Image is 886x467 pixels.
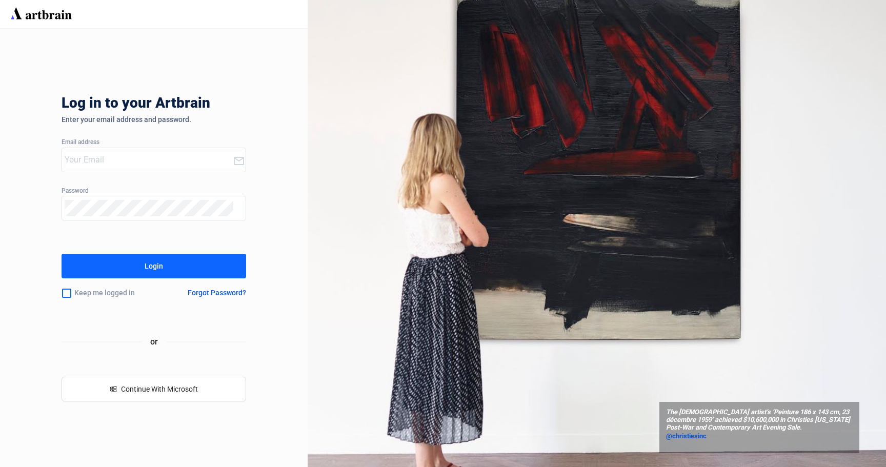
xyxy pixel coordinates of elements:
div: Keep me logged in [62,282,163,304]
a: @christiesinc [666,431,853,441]
span: The [DEMOGRAPHIC_DATA] artist’s ‘Peinture 186 x 143 cm, 23 décembre 1959’ achieved $10,600,000 in... [666,409,853,432]
div: Forgot Password? [188,289,246,297]
button: Login [62,254,246,278]
div: Login [145,258,163,274]
span: windows [110,385,117,393]
div: Enter your email address and password. [62,115,246,124]
span: @christiesinc [666,432,707,440]
div: Password [62,188,246,195]
span: or [142,335,166,348]
span: Continue With Microsoft [121,385,198,393]
button: windowsContinue With Microsoft [62,377,246,401]
div: Email address [62,139,246,146]
input: Your Email [65,152,233,168]
div: Log in to your Artbrain [62,95,369,115]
